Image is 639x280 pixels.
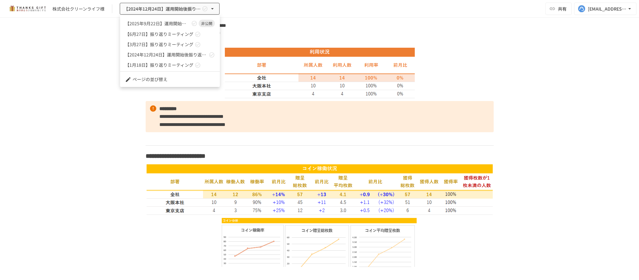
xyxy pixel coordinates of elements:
[199,21,215,26] span: 非公開
[125,20,190,27] span: 【2025年9月22日】運用開始後振り返りミーティング
[125,31,193,37] span: 【6月27日】振り返りミーティング
[125,41,193,48] span: 【3月27日】振り返りミーティング
[125,51,207,58] span: 【2024年12月24日】運用開始後振り返りミーティング
[125,62,193,68] span: 【1月18日】振り返りミーティング
[120,74,220,84] li: ページの並び替え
